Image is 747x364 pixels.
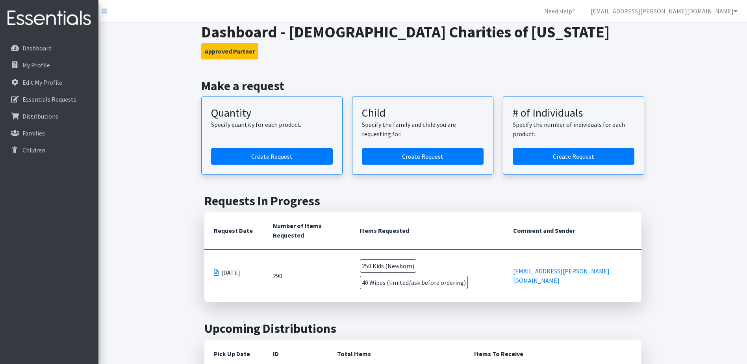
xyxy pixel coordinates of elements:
[3,125,95,141] a: Families
[211,148,333,165] a: Create a request by quantity
[362,120,484,139] p: Specify the family and child you are requesting for.
[350,212,504,250] th: Items Requested
[513,106,634,120] h3: # of Individuals
[584,3,744,19] a: [EMAIL_ADDRESS][PERSON_NAME][DOMAIN_NAME]
[360,259,416,273] span: 250 Kids (Newborn)
[204,321,641,336] h2: Upcoming Distributions
[3,74,95,90] a: Edit My Profile
[201,78,644,93] h2: Make a request
[221,268,240,277] span: [DATE]
[22,44,52,52] p: Dashboard
[3,5,95,32] img: HumanEssentials
[22,95,76,103] p: Essentials Requests
[211,120,333,129] p: Specify quantity for each product.
[3,57,95,73] a: My Profile
[3,108,95,124] a: Distributions
[360,276,468,289] span: 40 Wipes (limited/ask before ordering)
[263,250,350,302] td: 290
[22,112,58,120] p: Distributions
[513,148,634,165] a: Create a request by number of individuals
[504,212,641,250] th: Comment and Sender
[263,212,350,250] th: Number of Items Requested
[22,146,45,154] p: Children
[513,267,610,284] a: [EMAIL_ADDRESS][PERSON_NAME][DOMAIN_NAME]
[204,212,263,250] th: Request Date
[3,40,95,56] a: Dashboard
[204,193,641,208] h2: Requests In Progress
[22,129,45,137] p: Families
[201,43,258,59] button: Approved Partner
[362,106,484,120] h3: Child
[201,22,644,41] h1: Dashboard - [DEMOGRAPHIC_DATA] Charities of [US_STATE]
[513,120,634,139] p: Specify the number of individuals for each product.
[22,78,62,86] p: Edit My Profile
[3,91,95,107] a: Essentials Requests
[211,106,333,120] h3: Quantity
[22,61,50,69] p: My Profile
[538,3,581,19] a: Need Help?
[362,148,484,165] a: Create a request for a child or family
[3,142,95,158] a: Children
